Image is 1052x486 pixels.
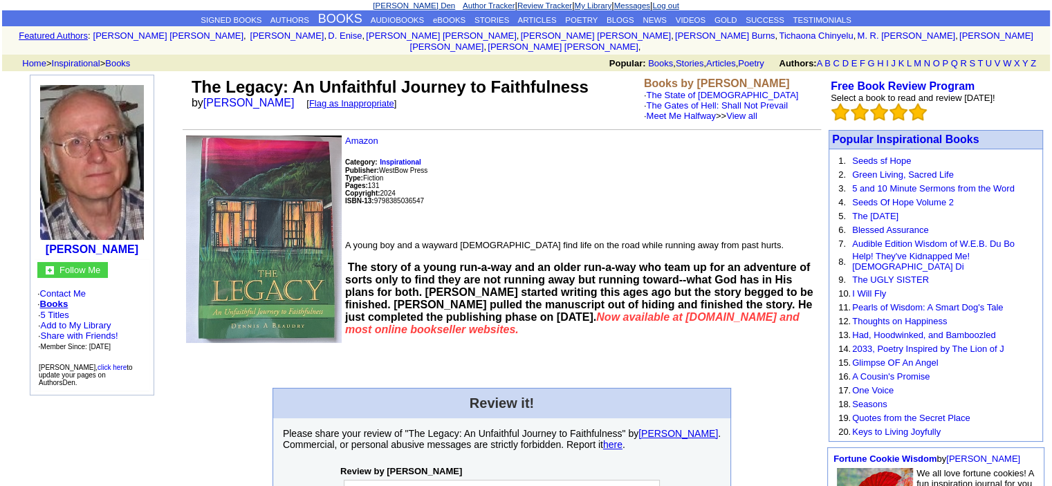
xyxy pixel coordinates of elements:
a: One Voice [852,385,894,395]
font: 7. [838,239,846,249]
a: The Gates of Hell: Shall Not Prevail [646,100,787,111]
a: C [833,58,839,68]
a: Free Book Review Program [831,80,975,92]
a: P [942,58,948,68]
font: 8. [838,256,846,267]
b: Category: [345,158,378,166]
font: 11. [838,302,851,312]
a: Popular Inspirational Books [832,133,979,145]
a: L [907,58,912,68]
a: BLOGS [607,16,634,24]
font: 3. [838,183,846,194]
font: A young boy and a wayward [DEMOGRAPHIC_DATA] find life on the road while running away from past h... [345,240,784,250]
font: i [486,44,488,51]
font: · [38,310,118,351]
a: M [914,58,921,68]
font: i [640,44,642,51]
a: Stories [676,58,703,68]
a: Seasons [852,399,887,409]
font: 2024 [380,189,395,197]
font: , , , [609,58,1049,68]
a: G [867,58,874,68]
a: Featured Authors [19,30,88,41]
a: X [1014,58,1020,68]
a: W [1003,58,1011,68]
a: Quotes from the Secret Place [852,413,970,423]
b: Type: [345,174,363,182]
a: Inspirational [380,156,421,167]
a: GOLD [714,16,737,24]
a: Help! They've Kidnapped Me! [DEMOGRAPHIC_DATA] Di [852,251,970,272]
a: Author Tracker [463,1,515,10]
font: i [674,32,675,40]
font: 17. [838,385,851,395]
a: Flag as Inappropriate [309,98,394,109]
a: T [977,58,983,68]
font: 9798385036547 [345,197,424,205]
font: WestBow Press [345,167,427,174]
font: [ ] [306,98,396,109]
font: 6. [838,225,846,235]
a: Inspirational [52,58,100,68]
font: 2. [838,169,846,180]
a: eBOOKS [433,16,465,24]
a: D [842,58,848,68]
b: Pages: [345,182,368,189]
a: K [898,58,905,68]
font: i [364,32,366,40]
font: i [246,32,248,40]
img: gc.jpg [46,266,54,274]
a: Amazon [345,135,378,146]
a: Fortune Cookie Wisdom [833,454,936,464]
a: [PERSON_NAME] [248,30,324,41]
font: · · [37,288,147,352]
font: 13. [838,330,851,340]
font: Select a book to read and review [DATE]! [831,93,995,103]
b: Review by [PERSON_NAME] [340,466,462,476]
a: U [986,58,992,68]
a: Follow Me [59,263,100,275]
font: 4. [838,197,846,207]
font: 10. [838,288,851,299]
a: [PERSON_NAME] [PERSON_NAME] [488,41,638,52]
a: [PERSON_NAME] [946,454,1020,464]
font: · [644,90,798,121]
a: D. Enise [328,30,362,41]
font: 9. [838,274,846,285]
a: [PERSON_NAME] [46,243,138,255]
font: , , , , , , , , , , [93,30,1033,52]
font: · [644,100,788,121]
a: VIDEOS [676,16,705,24]
font: i [958,32,959,40]
a: [PERSON_NAME] [PERSON_NAME] [93,30,243,41]
img: bigemptystars.png [889,103,907,121]
a: Meet Me Halfway [646,111,715,121]
font: 20. [838,427,851,437]
font: 15. [838,357,851,368]
a: [PERSON_NAME] [203,97,295,109]
font: 5. [838,211,846,221]
a: ARTICLES [517,16,556,24]
font: The Legacy: An Unfaithful Journey to Faithfulness [192,77,589,96]
a: NEWS [643,16,667,24]
b: Popular: [609,58,646,68]
img: 141571.jpg [40,85,144,240]
font: 19. [838,413,851,423]
a: Green Living, Sacred Life [852,169,954,180]
a: [PERSON_NAME] [PERSON_NAME] [366,30,516,41]
font: Follow Me [59,265,100,275]
a: Z [1031,58,1036,68]
a: Add to My Library [41,320,111,330]
a: Tichaona Chinyelu [779,30,853,41]
font: Fiction [345,174,383,182]
a: Had, Hoodwinked, and Bamboozled [852,330,995,340]
b: Inspirational [380,158,421,166]
a: Pearls of Wisdom: A Smart Dog's Tale [852,302,1003,312]
a: 2033, Poetry Inspired by The Lion of J [852,344,1004,354]
b: ISBN-13: [345,197,374,205]
td: Review it! [273,388,730,418]
a: O [933,58,940,68]
font: > > [17,58,130,68]
a: S [969,58,975,68]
